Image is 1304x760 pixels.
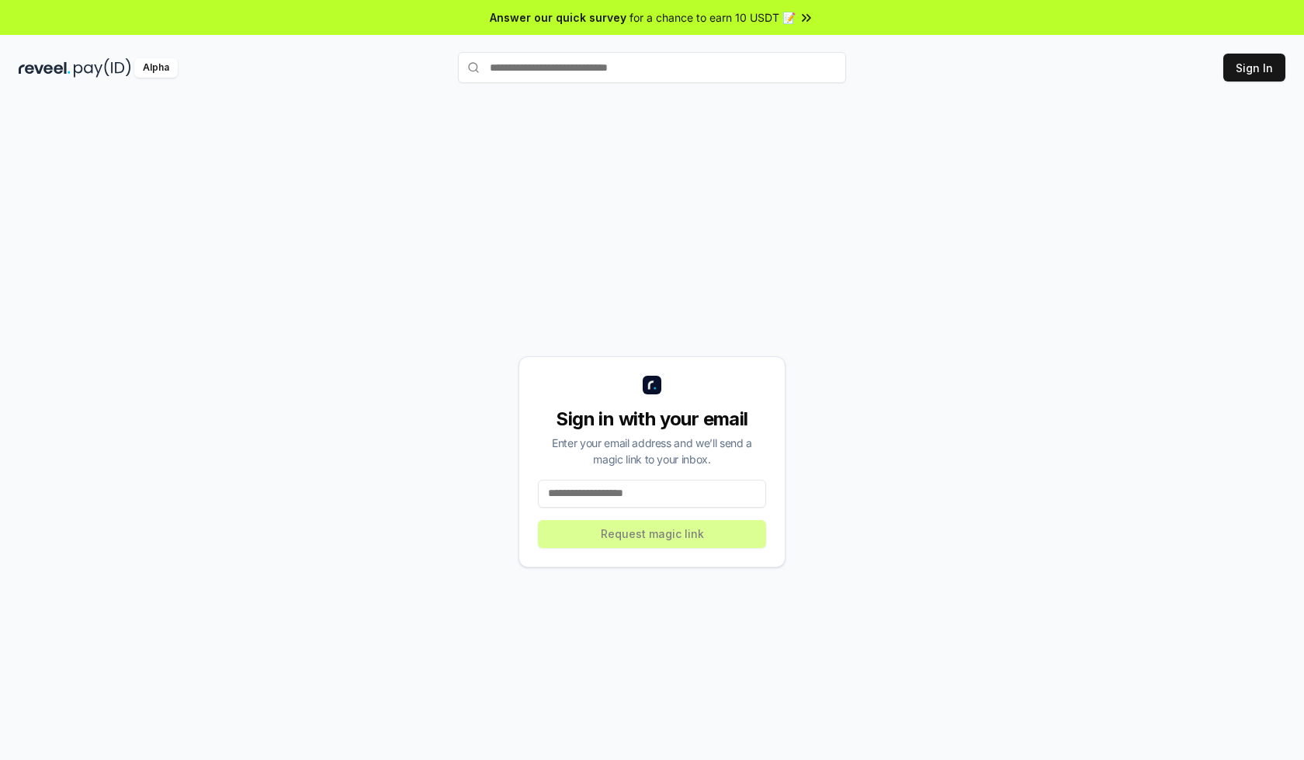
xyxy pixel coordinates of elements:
[1223,54,1285,82] button: Sign In
[490,9,626,26] span: Answer our quick survey
[74,58,131,78] img: pay_id
[134,58,178,78] div: Alpha
[538,407,766,432] div: Sign in with your email
[643,376,661,394] img: logo_small
[538,435,766,467] div: Enter your email address and we’ll send a magic link to your inbox.
[19,58,71,78] img: reveel_dark
[629,9,796,26] span: for a chance to earn 10 USDT 📝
